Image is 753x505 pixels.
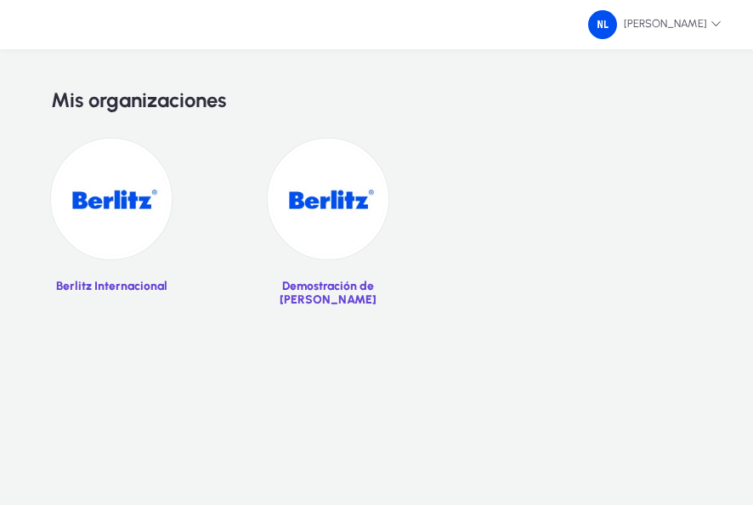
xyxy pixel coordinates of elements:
[268,280,388,308] p: Demostración de [PERSON_NAME]
[51,139,172,320] a: Berlitz Internacional
[588,10,617,39] img: 79.png
[51,88,702,113] h2: Mis organizaciones
[51,139,172,259] img: 19.jpg
[624,17,707,30] font: [PERSON_NAME]
[51,280,172,294] p: Berlitz Internacional
[268,139,388,259] img: 20.jpg
[575,9,735,40] button: [PERSON_NAME]
[268,139,388,320] a: Demostración de [PERSON_NAME]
